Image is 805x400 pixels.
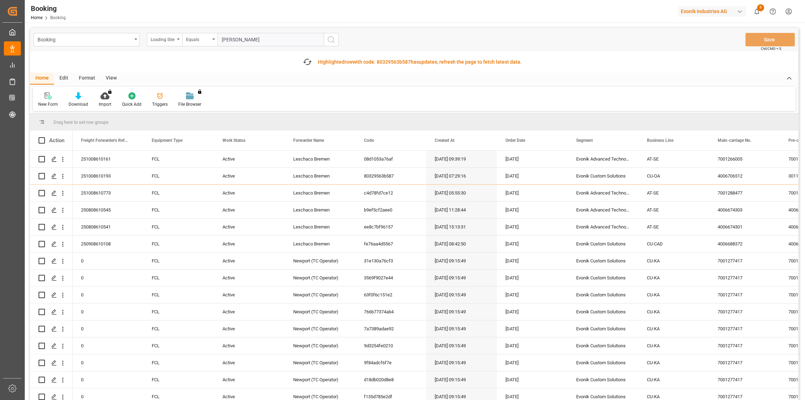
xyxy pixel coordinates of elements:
div: FCL [143,303,214,320]
div: 7001277417 [709,371,780,388]
div: FCL [143,185,214,201]
div: Press SPACE to select this row. [30,371,73,388]
div: Press SPACE to select this row. [30,354,73,371]
div: [DATE] [497,303,568,320]
div: View [100,73,122,85]
div: 7001288477 [709,185,780,201]
div: FCL [143,354,214,371]
div: Evonik Custom Solutions [568,269,638,286]
button: open menu [182,33,218,46]
button: show 5 new notifications [749,4,765,19]
div: b9ef5cf2aee0 [355,202,426,218]
div: Press SPACE to select this row. [30,253,73,269]
div: Press SPACE to select this row. [30,219,73,236]
input: Type to search [218,33,324,46]
div: Newport (TC Operator) [285,303,355,320]
div: [DATE] [497,337,568,354]
div: CU-KA [638,253,709,269]
div: fe76aa4d5567 [355,236,426,252]
div: Active [214,219,285,235]
div: [DATE] 09:15:49 [426,303,497,320]
div: FCL [143,168,214,184]
div: Newport (TC Operator) [285,320,355,337]
div: [DATE] 08:42:50 [426,236,497,252]
div: Active [214,253,285,269]
div: Press SPACE to select this row. [30,286,73,303]
div: AT-SE [638,202,709,218]
div: 250808610545 [73,202,143,218]
div: [DATE] [497,168,568,184]
div: [DATE] 09:15:49 [426,269,497,286]
div: [DATE] 09:15:49 [426,337,497,354]
div: Evonik Custom Solutions [568,337,638,354]
div: Leschaco Bremen [285,202,355,218]
div: 7001277417 [709,337,780,354]
div: 251008610193 [73,168,143,184]
span: Code [364,138,374,143]
div: CU-KA [638,371,709,388]
div: Booking [31,3,66,14]
div: [DATE] 09:15:49 [426,371,497,388]
div: Evonik Custom Solutions [568,286,638,303]
div: 7001277417 [709,320,780,337]
div: Evonik Custom Solutions [568,354,638,371]
div: [DATE] [497,202,568,218]
button: open menu [34,33,140,46]
div: FCL [143,286,214,303]
div: Newport (TC Operator) [285,269,355,286]
div: Press SPACE to select this row. [30,303,73,320]
div: d18db020d8e8 [355,371,426,388]
div: Press SPACE to select this row. [30,269,73,286]
div: 0 [73,320,143,337]
div: Evonik Advanced Technologies [568,185,638,201]
div: Evonik Custom Solutions [568,320,638,337]
div: Evonik Advanced Technologies [568,219,638,235]
div: 0 [73,337,143,354]
div: [DATE] 09:15:49 [426,253,497,269]
div: Active [214,151,285,167]
span: Freight Forwarder's Reference No. [81,138,128,143]
div: 766b77374ab4 [355,303,426,320]
div: Newport (TC Operator) [285,337,355,354]
div: FCL [143,269,214,286]
div: 250908610108 [73,236,143,252]
div: [DATE] [497,320,568,337]
div: [DATE] [497,286,568,303]
div: 7001266005 [709,151,780,167]
div: CU-KA [638,269,709,286]
div: Evonik Custom Solutions [568,236,638,252]
div: [DATE] [497,219,568,235]
div: CU-OA [638,168,709,184]
div: Edit [54,73,74,85]
div: Active [214,337,285,354]
div: [DATE] 07:29:16 [426,168,497,184]
div: Leschaco Bremen [285,151,355,167]
div: Press SPACE to select this row. [30,320,73,337]
div: 4006674301 [709,219,780,235]
div: Newport (TC Operator) [285,371,355,388]
div: Evonik Custom Solutions [568,168,638,184]
span: Segment [576,138,593,143]
div: Home [30,73,54,85]
div: Newport (TC Operator) [285,253,355,269]
div: Active [214,286,285,303]
div: FCL [143,202,214,218]
div: 0 [73,269,143,286]
span: has [411,59,419,65]
div: 250808610541 [73,219,143,235]
div: [DATE] 05:55:30 [426,185,497,201]
div: [DATE] [497,236,568,252]
div: Quick Add [122,101,141,108]
div: Press SPACE to select this row. [30,151,73,168]
span: Forwarder Name [293,138,324,143]
div: Format [74,73,100,85]
div: Evonik Industries AG [678,6,746,17]
button: open menu [147,33,182,46]
div: FCL [143,219,214,235]
div: 4006674303 [709,202,780,218]
div: 80329563b587 [355,168,426,184]
div: Evonik Advanced Technologies [568,151,638,167]
div: Active [214,202,285,218]
div: FCL [143,337,214,354]
div: FCL [143,371,214,388]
